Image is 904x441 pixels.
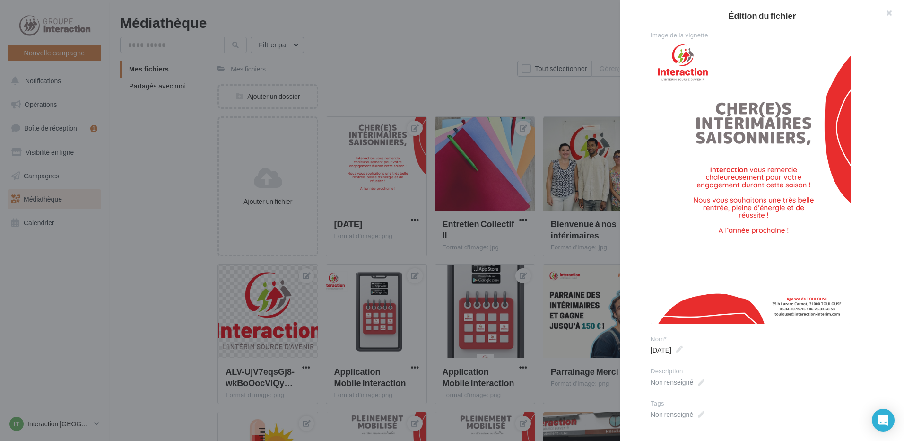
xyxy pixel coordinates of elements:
div: Open Intercom Messenger [872,409,895,432]
span: Non renseigné [651,376,704,389]
div: Image de la vignette [651,31,881,40]
img: Rentrée scolaire [651,40,851,324]
span: [DATE] [651,344,683,357]
h2: Édition du fichier [635,11,889,20]
div: Description [651,367,881,376]
div: Tags [651,399,881,408]
div: Non renseigné [651,410,693,419]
